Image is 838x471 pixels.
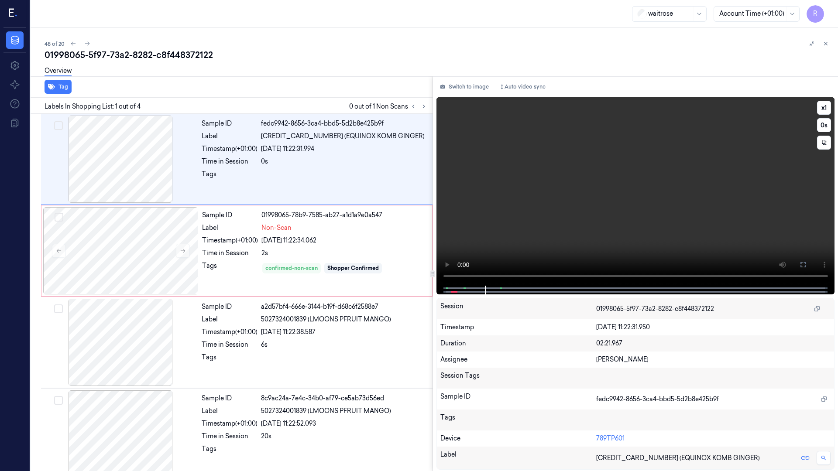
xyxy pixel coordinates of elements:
div: Label [440,450,597,466]
span: 01998065-5f97-73a2-8282-c8f448372122 [596,304,714,314]
div: Tags [202,353,258,367]
div: Tags [440,413,597,427]
span: Labels In Shopping List: 1 out of 4 [45,102,141,111]
div: Sample ID [202,302,258,311]
div: Timestamp (+01:00) [202,144,258,154]
div: Session [440,302,597,316]
div: [DATE] 11:22:38.587 [261,328,427,337]
div: 6s [261,340,427,349]
div: Tags [202,444,258,458]
div: confirmed-non-scan [265,264,318,272]
button: R [807,5,824,23]
div: a2d57bf4-666e-3144-b19f-d68c6f2588e7 [261,302,427,311]
div: 0s [261,157,427,166]
div: Session Tags [440,371,597,385]
div: Timestamp (+01:00) [202,236,258,245]
div: 2s [261,249,427,258]
button: Select row [54,121,63,130]
div: 789TP601 [596,434,831,443]
div: 02:21.967 [596,339,831,348]
span: fedc9942-8656-3ca4-bbd5-5d2b8e425b9f [596,395,719,404]
div: [PERSON_NAME] [596,355,831,364]
div: Time in Session [202,157,258,166]
button: 0s [817,118,831,132]
button: Select row [55,213,63,222]
div: 01998065-5f97-73a2-8282-c8f448372122 [45,49,831,61]
div: [DATE] 11:22:31.994 [261,144,427,154]
div: Time in Session [202,340,258,349]
button: Switch to image [436,80,492,94]
div: 01998065-78b9-7585-ab27-a1d1a9e0a547 [261,211,427,220]
div: Time in Session [202,249,258,258]
div: Device [440,434,597,443]
div: [DATE] 11:22:34.062 [261,236,427,245]
div: Label [202,315,258,324]
div: 8c9ac24a-7e4c-34b0-af79-ce5ab73d56ed [261,394,427,403]
div: Label [202,406,258,416]
div: Sample ID [202,119,258,128]
div: Label [202,223,258,232]
div: 20s [261,432,427,441]
button: Select row [54,396,63,405]
button: Tag [45,80,72,94]
a: Overview [45,66,72,76]
button: x1 [817,101,831,115]
div: Timestamp (+01:00) [202,419,258,428]
div: Sample ID [440,392,597,406]
span: 48 of 20 [45,40,65,48]
div: fedc9942-8656-3ca4-bbd5-5d2b8e425b9f [261,119,427,128]
div: Assignee [440,355,597,364]
span: [CREDIT_CARD_NUMBER] (EQUINOX KOMB GINGER) [261,132,425,141]
div: Time in Session [202,432,258,441]
span: 5027324001839 (LMOONS PFRUIT MANGO) [261,406,391,416]
button: Select row [54,304,63,313]
span: Non-Scan [261,223,292,232]
div: Sample ID [202,211,258,220]
span: 0 out of 1 Non Scans [349,101,429,112]
button: Auto video sync [496,80,549,94]
div: Sample ID [202,394,258,403]
span: 5027324001839 (LMOONS PFRUIT MANGO) [261,315,391,324]
span: [CREDIT_CARD_NUMBER] (EQUINOX KOMB GINGER) [596,454,760,463]
div: [DATE] 11:22:52.093 [261,419,427,428]
div: Label [202,132,258,141]
div: Timestamp (+01:00) [202,328,258,337]
div: Duration [440,339,597,348]
div: Tags [202,170,258,184]
div: Timestamp [440,323,597,332]
div: [DATE] 11:22:31.950 [596,323,831,332]
div: Tags [202,261,258,275]
div: Shopper Confirmed [327,264,379,272]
